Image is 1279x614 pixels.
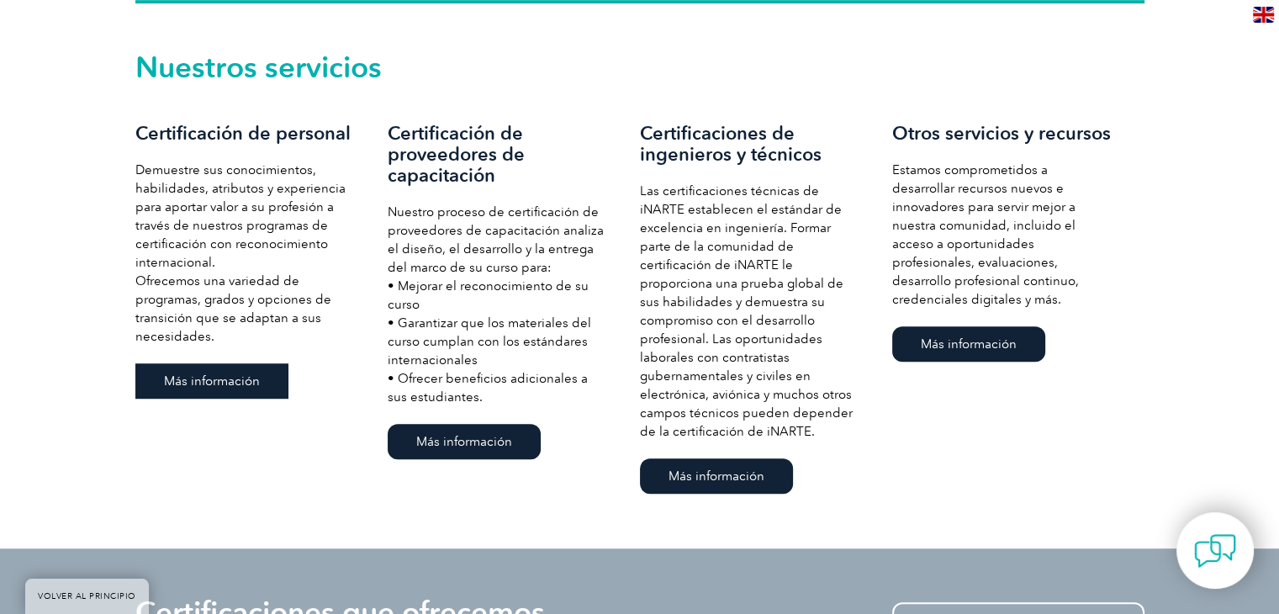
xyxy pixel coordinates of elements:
font: Otros servicios y recursos [892,122,1111,145]
a: Más información [640,458,793,494]
font: Más información [669,468,764,484]
font: Las certificaciones técnicas de iNARTE establecen el estándar de excelencia en ingeniería. Formar... [640,183,853,439]
font: • Mejorar el reconocimiento de su curso [388,278,589,312]
font: Nuestros servicios [135,50,382,85]
a: VOLVER AL PRINCIPIO [25,579,149,614]
font: Más información [416,434,512,449]
font: • Ofrecer beneficios adicionales a sus estudiantes. [388,371,588,405]
font: Más información [164,373,260,389]
font: Estamos comprometidos a desarrollar recursos nuevos e innovadores para servir mejor a nuestra com... [892,162,1079,307]
font: Certificación de personal [135,122,351,145]
a: Más información [388,424,541,459]
a: Más información [892,326,1045,362]
font: VOLVER AL PRINCIPIO [38,591,136,601]
font: Certificaciones de ingenieros y técnicos [640,122,822,166]
font: Ofrecemos una variedad de programas, grados y opciones de transición que se adaptan a sus necesid... [135,273,331,344]
font: Certificación de proveedores de capacitación [388,122,525,187]
font: Nuestro proceso de certificación de proveedores de capacitación analiza el diseño, el desarrollo ... [388,204,604,275]
font: Demuestre sus conocimientos, habilidades, atributos y experiencia para aportar valor a su profesi... [135,162,346,270]
img: contact-chat.png [1194,530,1236,572]
font: Más información [921,336,1017,352]
a: Más información [135,363,288,399]
font: • Garantizar que los materiales del curso cumplan con los estándares internacionales [388,315,591,368]
img: en [1253,7,1274,23]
